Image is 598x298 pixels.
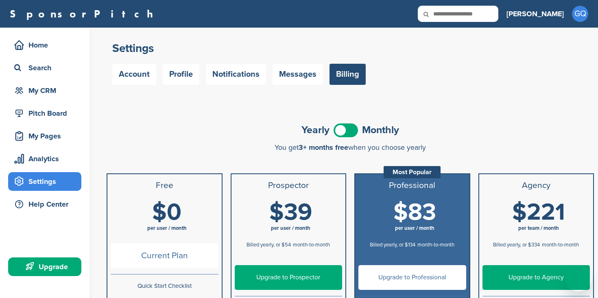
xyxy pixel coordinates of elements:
a: Help Center [8,195,81,214]
span: per user / month [271,225,310,231]
span: Billed yearly, or $134 [370,242,415,248]
a: My CRM [8,81,81,100]
span: $0 [152,198,181,227]
a: Settings [8,172,81,191]
a: Notifications [206,64,266,85]
h3: Free [111,181,218,190]
span: $221 [512,198,565,227]
div: Upgrade [12,259,81,274]
div: Most Popular [384,166,441,178]
a: Account [112,64,156,85]
a: Upgrade to Professional [358,265,466,290]
span: Billed yearly, or $54 [247,242,291,248]
h3: Agency [482,181,590,190]
div: You get when you choose yearly [107,143,594,151]
a: Upgrade to Prospector [235,265,343,290]
a: Billing [330,64,366,85]
div: Search [12,60,81,75]
div: Analytics [12,151,81,166]
a: Search [8,58,81,77]
span: GQ [572,6,588,22]
span: month-to-month [417,242,454,248]
a: SponsorPitch [10,9,158,19]
a: Messages [273,64,323,85]
div: Help Center [12,197,81,212]
iframe: Pulsante per aprire la finestra di messaggistica [565,266,591,292]
a: Pitch Board [8,104,81,123]
h3: [PERSON_NAME] [506,8,564,19]
h3: Prospector [235,181,343,190]
div: My CRM [12,83,81,98]
a: Upgrade [8,257,81,276]
a: Profile [163,64,199,85]
span: $39 [269,198,312,227]
span: 3+ months free [299,143,348,152]
div: Pitch Board [12,106,81,121]
span: Current Plan [111,243,218,268]
a: My Pages [8,127,81,145]
div: My Pages [12,129,81,143]
a: Upgrade to Agency [482,265,590,290]
a: [PERSON_NAME] [506,5,564,23]
div: Settings [12,174,81,189]
span: month-to-month [293,242,330,248]
h2: Settings [112,41,588,56]
p: Quick Start Checklist [111,281,218,291]
span: per user / month [147,225,187,231]
div: Home [12,38,81,52]
span: Monthly [362,125,399,135]
span: per user / month [395,225,434,231]
span: per team / month [518,225,559,231]
span: $83 [393,198,436,227]
h3: Professional [358,181,466,190]
span: month-to-month [542,242,579,248]
a: Analytics [8,149,81,168]
a: Home [8,36,81,54]
span: Billed yearly, or $334 [493,242,540,248]
span: Yearly [301,125,330,135]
